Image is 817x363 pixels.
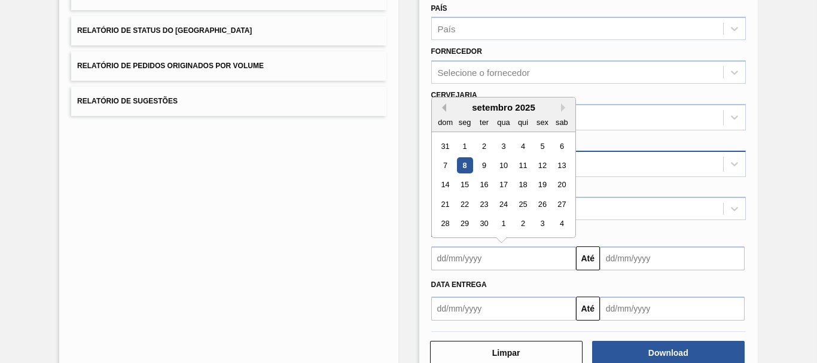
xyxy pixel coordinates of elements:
[456,114,472,130] div: seg
[431,246,576,270] input: dd/mm/yyyy
[495,196,511,212] div: Choose quarta-feira, 24 de setembro de 2025
[456,177,472,193] div: Choose segunda-feira, 15 de setembro de 2025
[431,47,482,56] label: Fornecedor
[514,196,531,212] div: Choose quinta-feira, 25 de setembro de 2025
[534,114,550,130] div: sex
[495,114,511,130] div: qua
[475,216,492,232] div: Choose terça-feira, 30 de setembro de 2025
[475,157,492,173] div: Choose terça-feira, 9 de setembro de 2025
[431,91,477,99] label: Cervejaria
[553,138,569,154] div: Choose sábado, 6 de setembro de 2025
[576,297,600,321] button: Até
[431,280,487,289] span: Data entrega
[438,24,456,34] div: País
[514,216,531,232] div: Choose quinta-feira, 2 de outubro de 2025
[456,196,472,212] div: Choose segunda-feira, 22 de setembro de 2025
[534,138,550,154] div: Choose sexta-feira, 5 de setembro de 2025
[600,246,745,270] input: dd/mm/yyyy
[534,157,550,173] div: Choose sexta-feira, 12 de setembro de 2025
[456,216,472,232] div: Choose segunda-feira, 29 de setembro de 2025
[553,114,569,130] div: sab
[534,196,550,212] div: Choose sexta-feira, 26 de setembro de 2025
[600,297,745,321] input: dd/mm/yyyy
[534,216,550,232] div: Choose sexta-feira, 3 de outubro de 2025
[438,68,530,78] div: Selecione o fornecedor
[71,16,386,45] button: Relatório de Status do [GEOGRAPHIC_DATA]
[475,177,492,193] div: Choose terça-feira, 16 de setembro de 2025
[77,62,264,70] span: Relatório de Pedidos Originados por Volume
[514,138,531,154] div: Choose quinta-feira, 4 de setembro de 2025
[431,297,576,321] input: dd/mm/yyyy
[553,216,569,232] div: Choose sábado, 4 de outubro de 2025
[561,103,569,112] button: Next Month
[475,138,492,154] div: Choose terça-feira, 2 de setembro de 2025
[495,177,511,193] div: Choose quarta-feira, 17 de setembro de 2025
[435,136,571,233] div: month 2025-09
[437,216,453,232] div: Choose domingo, 28 de setembro de 2025
[437,196,453,212] div: Choose domingo, 21 de setembro de 2025
[514,114,531,130] div: qui
[71,51,386,81] button: Relatório de Pedidos Originados por Volume
[553,196,569,212] div: Choose sábado, 27 de setembro de 2025
[553,157,569,173] div: Choose sábado, 13 de setembro de 2025
[576,246,600,270] button: Até
[475,196,492,212] div: Choose terça-feira, 23 de setembro de 2025
[495,157,511,173] div: Choose quarta-feira, 10 de setembro de 2025
[431,4,447,13] label: País
[437,177,453,193] div: Choose domingo, 14 de setembro de 2025
[437,114,453,130] div: dom
[77,97,178,105] span: Relatório de Sugestões
[456,157,472,173] div: Choose segunda-feira, 8 de setembro de 2025
[553,177,569,193] div: Choose sábado, 20 de setembro de 2025
[475,114,492,130] div: ter
[495,138,511,154] div: Choose quarta-feira, 3 de setembro de 2025
[514,177,531,193] div: Choose quinta-feira, 18 de setembro de 2025
[495,216,511,232] div: Choose quarta-feira, 1 de outubro de 2025
[432,102,575,112] div: setembro 2025
[437,138,453,154] div: Choose domingo, 31 de agosto de 2025
[71,87,386,116] button: Relatório de Sugestões
[514,157,531,173] div: Choose quinta-feira, 11 de setembro de 2025
[438,103,446,112] button: Previous Month
[534,177,550,193] div: Choose sexta-feira, 19 de setembro de 2025
[437,157,453,173] div: Choose domingo, 7 de setembro de 2025
[456,138,472,154] div: Choose segunda-feira, 1 de setembro de 2025
[77,26,252,35] span: Relatório de Status do [GEOGRAPHIC_DATA]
